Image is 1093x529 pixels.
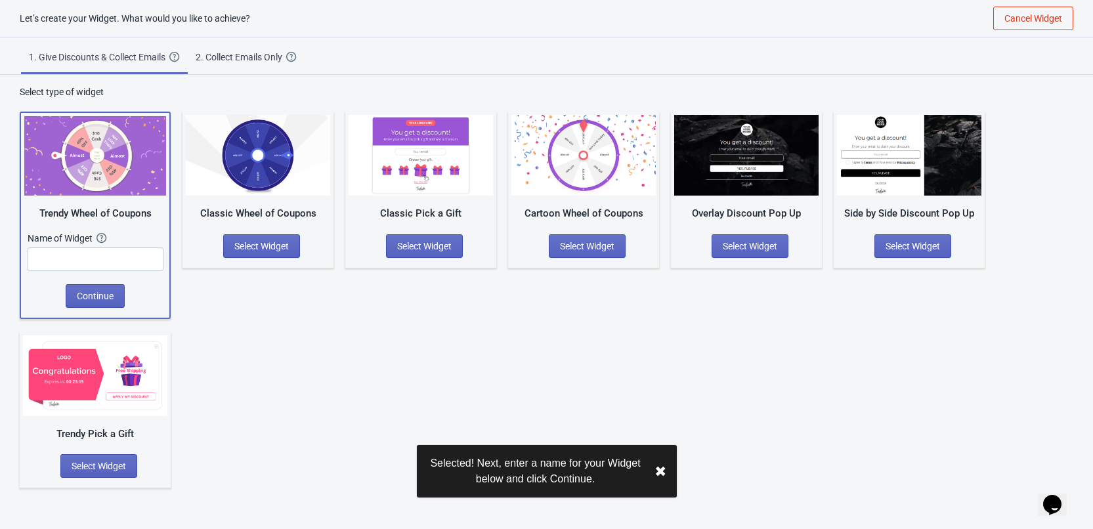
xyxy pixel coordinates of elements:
[186,206,330,221] div: Classic Wheel of Coupons
[993,7,1073,30] button: Cancel Widget
[23,335,167,416] img: gift_game_v2.jpg
[60,454,137,478] button: Select Widget
[1038,476,1080,516] iframe: chat widget
[427,455,644,487] div: Selected! Next, enter a name for your Widget below and click Continue.
[511,206,656,221] div: Cartoon Wheel of Coupons
[72,461,126,471] span: Select Widget
[712,234,788,258] button: Select Widget
[723,241,777,251] span: Select Widget
[234,241,289,251] span: Select Widget
[20,85,1073,98] div: Select type of widget
[1004,13,1062,24] span: Cancel Widget
[886,241,940,251] span: Select Widget
[349,115,493,196] img: gift_game.jpg
[66,284,125,308] button: Continue
[511,115,656,196] img: cartoon_game.jpg
[186,115,330,196] img: classic_game.jpg
[874,234,951,258] button: Select Widget
[349,206,493,221] div: Classic Pick a Gift
[28,232,96,245] div: Name of Widget
[29,51,169,64] div: 1. Give Discounts & Collect Emails
[674,206,819,221] div: Overlay Discount Pop Up
[654,463,666,480] button: close
[196,51,286,64] div: 2. Collect Emails Only
[223,234,300,258] button: Select Widget
[24,116,166,196] img: trendy_game.png
[386,234,463,258] button: Select Widget
[397,241,452,251] span: Select Widget
[23,427,167,442] div: Trendy Pick a Gift
[77,291,114,301] span: Continue
[560,241,614,251] span: Select Widget
[674,115,819,196] img: full_screen_popup.jpg
[24,206,166,221] div: Trendy Wheel of Coupons
[549,234,626,258] button: Select Widget
[837,115,981,196] img: regular_popup.jpg
[837,206,981,221] div: Side by Side Discount Pop Up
